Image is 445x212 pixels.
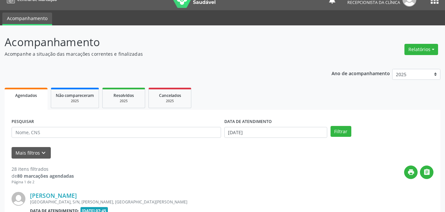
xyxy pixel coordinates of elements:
[332,69,390,77] p: Ano de acompanhamento
[12,117,34,127] label: PESQUISAR
[107,99,140,104] div: 2025
[56,93,94,98] span: Não compareceram
[159,93,181,98] span: Cancelados
[331,126,351,137] button: Filtrar
[12,179,74,185] div: Página 1 de 2
[224,127,327,138] input: Selecione um intervalo
[12,166,74,172] div: 28 itens filtrados
[30,192,77,199] a: [PERSON_NAME]
[420,166,433,179] button: 
[407,168,415,176] i: print
[153,99,186,104] div: 2025
[224,117,272,127] label: DATA DE ATENDIMENTO
[2,13,52,25] a: Acompanhamento
[404,44,438,55] button: Relatórios
[113,93,134,98] span: Resolvidos
[56,99,94,104] div: 2025
[12,127,221,138] input: Nome, CNS
[404,166,418,179] button: print
[17,173,74,179] strong: 80 marcações agendadas
[15,93,37,98] span: Agendados
[5,50,310,57] p: Acompanhe a situação das marcações correntes e finalizadas
[40,149,47,157] i: keyboard_arrow_down
[12,147,51,159] button: Mais filtroskeyboard_arrow_down
[423,168,430,176] i: 
[12,172,74,179] div: de
[30,199,334,205] div: [GEOGRAPHIC_DATA], S/N, [PERSON_NAME], [GEOGRAPHIC_DATA][PERSON_NAME]
[5,34,310,50] p: Acompanhamento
